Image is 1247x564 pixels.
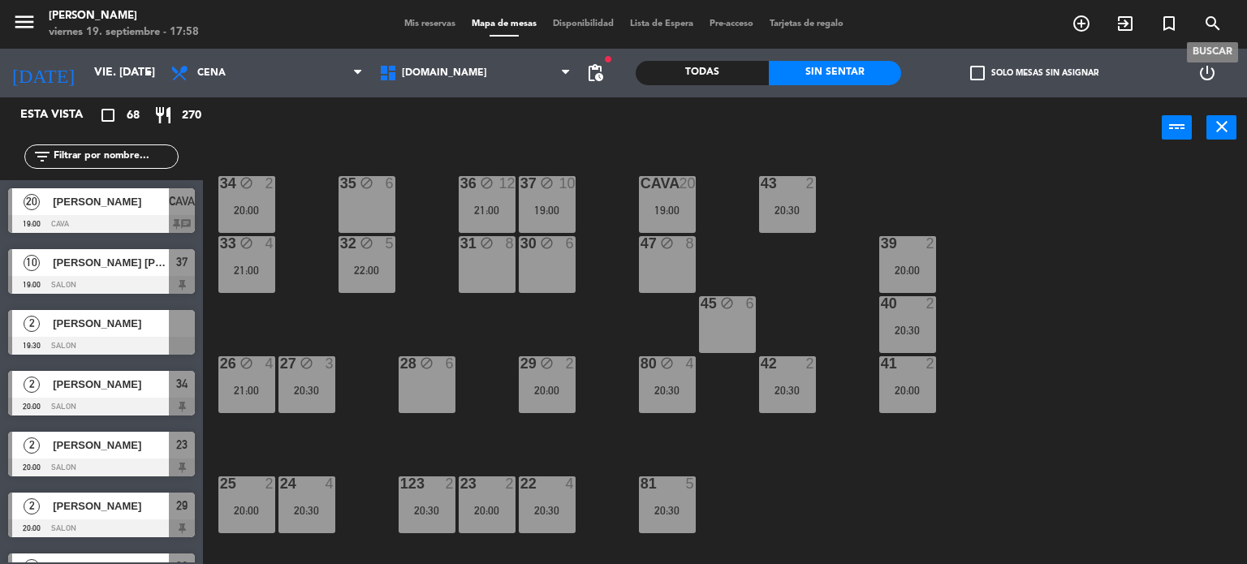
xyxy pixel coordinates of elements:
div: 6 [446,356,455,371]
div: 5 [686,476,696,491]
div: 43 [761,176,762,191]
div: [PERSON_NAME] [49,8,199,24]
div: 22:00 [339,265,395,276]
div: 26 [220,356,221,371]
div: 34 [220,176,221,191]
i: block [239,356,253,370]
div: 2 [926,236,936,251]
div: 20:30 [399,505,455,516]
i: block [420,356,434,370]
button: close [1206,115,1236,140]
span: 2 [24,498,40,514]
i: block [660,356,674,370]
div: 6 [746,296,756,311]
div: 24 [280,476,281,491]
span: 23 [176,435,188,454]
div: 19:00 [639,205,696,216]
input: Filtrar por nombre... [52,148,178,166]
i: block [239,176,253,190]
i: turned_in_not [1159,14,1179,33]
div: 4 [265,356,275,371]
div: 10 [559,176,576,191]
div: 4 [265,236,275,251]
span: Pre-acceso [701,19,762,28]
span: 10 [24,255,40,271]
label: Solo mesas sin asignar [970,66,1098,80]
div: 2 [806,176,816,191]
div: BUSCAR [1187,42,1238,62]
i: exit_to_app [1115,14,1135,33]
i: search [1203,14,1223,33]
i: menu [12,10,37,34]
i: block [480,176,494,190]
span: Mapa de mesas [464,19,545,28]
span: [PERSON_NAME] [53,497,169,514]
div: 6 [386,176,395,191]
span: Lista de Espera [622,19,701,28]
div: 25 [220,476,221,491]
div: 81 [641,476,641,491]
div: 4 [326,476,335,491]
span: fiber_manual_record [603,54,613,64]
div: 20:00 [519,385,576,396]
div: 2 [446,476,455,491]
div: 8 [686,236,696,251]
div: 3 [326,356,335,371]
div: 20:00 [218,505,275,516]
div: Sin sentar [769,61,902,85]
div: 33 [220,236,221,251]
span: pending_actions [585,63,605,83]
i: block [480,236,494,250]
div: 32 [340,236,341,251]
div: 123 [400,476,401,491]
div: 37 [520,176,521,191]
div: 20:00 [459,505,516,516]
div: Esta vista [8,105,117,125]
i: block [540,176,554,190]
div: 27 [280,356,281,371]
span: 20 [24,194,40,210]
div: 36 [460,176,461,191]
div: 20:30 [759,385,816,396]
div: 2 [926,296,936,311]
div: 42 [761,356,762,371]
span: 2 [24,377,40,393]
div: 20:30 [879,325,936,336]
div: 21:00 [459,205,516,216]
div: 2 [265,476,275,491]
span: 34 [176,374,188,394]
div: 20:00 [218,205,275,216]
i: power_input [1167,117,1187,136]
i: restaurant [153,105,173,125]
i: block [720,296,734,310]
div: 45 [701,296,701,311]
i: block [239,236,253,250]
span: CAVA [169,192,195,211]
i: power_settings_new [1197,63,1217,83]
i: block [540,236,554,250]
button: menu [12,10,37,40]
div: CAVA [641,176,641,191]
div: 2 [806,356,816,371]
span: [PERSON_NAME] [53,193,169,210]
span: [PERSON_NAME] [53,437,169,454]
i: block [360,236,373,250]
button: power_input [1162,115,1192,140]
span: 270 [182,106,201,125]
div: 21:00 [218,265,275,276]
div: 20:00 [879,385,936,396]
div: 29 [520,356,521,371]
div: 47 [641,236,641,251]
div: 28 [400,356,401,371]
div: 19:00 [519,205,576,216]
div: viernes 19. septiembre - 17:58 [49,24,199,41]
i: crop_square [98,105,118,125]
div: 6 [566,236,576,251]
div: 35 [340,176,341,191]
div: 23 [460,476,461,491]
div: 20:00 [879,265,936,276]
i: add_circle_outline [1072,14,1091,33]
div: 2 [566,356,576,371]
span: [PERSON_NAME] [PERSON_NAME] [53,254,169,271]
